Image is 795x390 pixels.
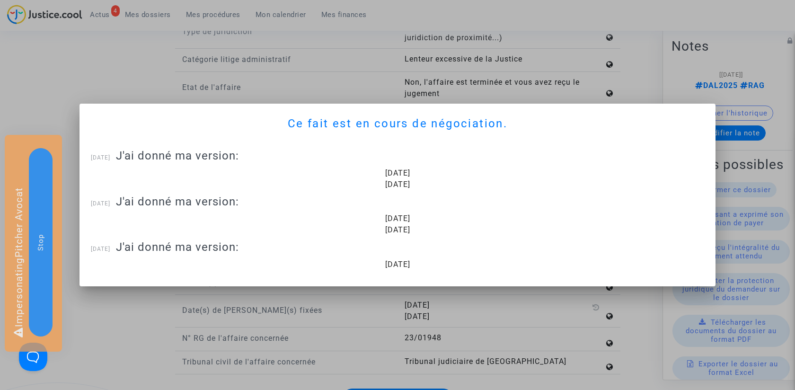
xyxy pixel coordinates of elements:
span: [DATE] [91,154,110,161]
span: [DATE] [385,168,410,177]
span: [DATE] [385,180,410,189]
span: [DATE] [385,214,410,223]
div: Impersonating [5,135,62,352]
iframe: Help Scout Beacon - Open [19,343,47,371]
span: Ce fait est en cours de négociation. [288,117,507,130]
span: [DATE] [385,225,410,234]
span: [DATE] [91,246,110,252]
span: J'ai donné ma version: [116,149,239,162]
span: [DATE] [91,200,110,207]
span: J'ai donné ma version: [116,195,239,208]
span: J'ai donné ma version: [116,240,239,254]
span: [DATE] [385,260,410,269]
span: Stop [36,234,45,250]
